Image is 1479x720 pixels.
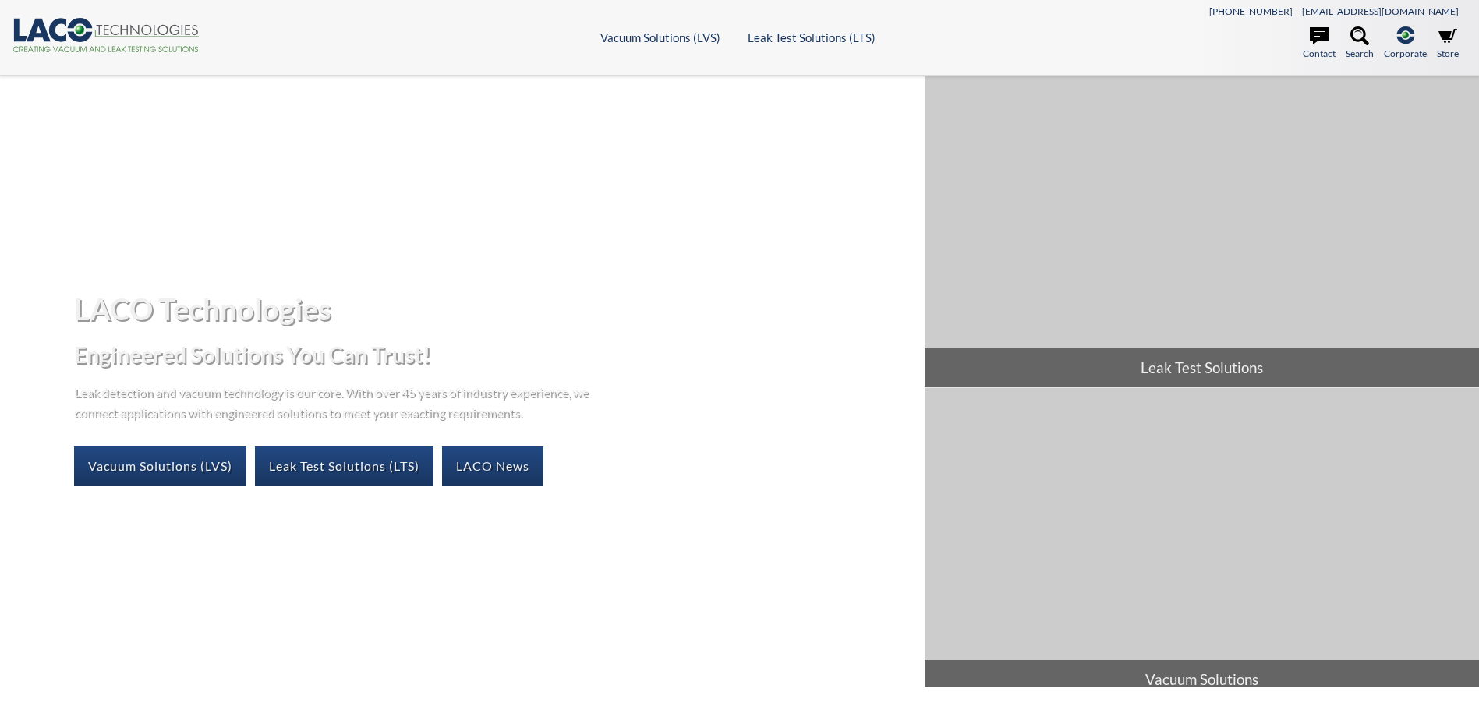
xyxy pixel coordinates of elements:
span: Vacuum Solutions [925,660,1479,699]
a: Store [1437,26,1459,61]
a: Search [1346,26,1374,61]
a: Contact [1303,26,1336,61]
p: Leak detection and vacuum technology is our core. With over 45 years of industry experience, we c... [74,382,596,422]
a: Vacuum Solutions (LVS) [74,446,246,485]
a: Vacuum Solutions (LVS) [600,30,720,44]
a: LACO News [442,446,543,485]
a: Leak Test Solutions [925,76,1479,387]
a: Leak Test Solutions (LTS) [255,446,433,485]
a: Vacuum Solutions [925,388,1479,699]
a: Leak Test Solutions (LTS) [748,30,876,44]
a: [EMAIL_ADDRESS][DOMAIN_NAME] [1302,5,1459,17]
span: Corporate [1384,46,1427,61]
h2: Engineered Solutions You Can Trust! [74,341,912,369]
h1: LACO Technologies [74,290,912,328]
span: Leak Test Solutions [925,348,1479,387]
a: [PHONE_NUMBER] [1209,5,1293,17]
